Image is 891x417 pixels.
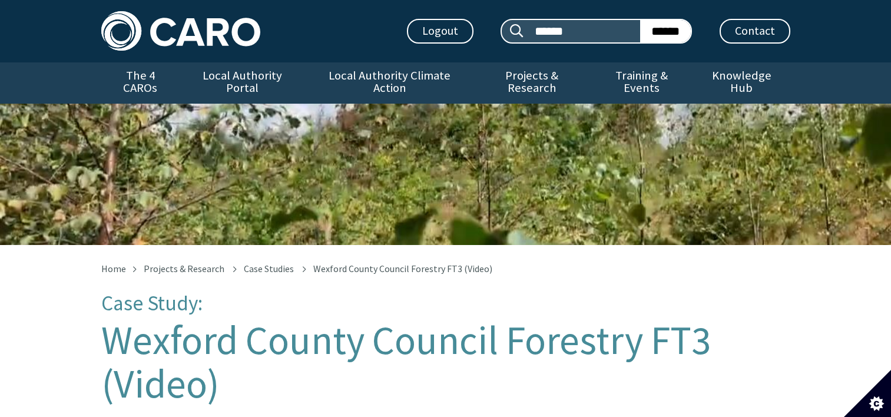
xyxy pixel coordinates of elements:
p: Case Study: [101,292,790,315]
a: Contact [720,19,790,44]
a: Projects & Research [144,263,224,274]
span: Wexford County Council Forestry FT3 (Video) [313,263,492,274]
a: Local Authority Climate Action [306,62,473,104]
a: Knowledge Hub [693,62,790,104]
h1: Wexford County Council Forestry FT3 (Video) [101,319,790,406]
img: Caro logo [101,11,260,51]
a: Case Studies [244,263,294,274]
button: Set cookie preferences [844,370,891,417]
a: Training & Events [590,62,693,104]
a: Local Authority Portal [180,62,306,104]
a: The 4 CAROs [101,62,180,104]
a: Home [101,263,126,274]
a: Logout [407,19,473,44]
a: Projects & Research [473,62,590,104]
